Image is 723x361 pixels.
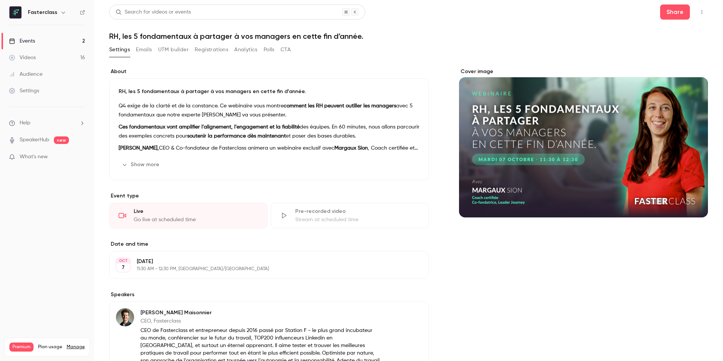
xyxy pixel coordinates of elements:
img: Raphael Maisonnier [116,308,134,326]
p: 7 [122,264,125,271]
label: Speakers [109,291,429,298]
div: Audience [9,70,43,78]
strong: Ces fondamentaux vont amplifier l’alignement, l’engagement et la fiabilité [119,124,300,130]
label: Cover image [459,68,708,75]
strong: Margaux Sion [334,145,368,151]
div: Videos [9,54,36,61]
span: new [54,136,69,144]
strong: [PERSON_NAME], [119,145,159,151]
p: RH, les 5 fondamentaux à partager à vos managers en cette fin d’année. [119,88,419,95]
p: CEO, Fasterclass [140,317,380,325]
section: Cover image [459,68,708,217]
li: help-dropdown-opener [9,119,85,127]
span: Help [20,119,31,127]
span: Premium [9,343,34,352]
iframe: Noticeable Trigger [76,154,85,161]
button: Registrations [195,44,228,56]
label: About [109,68,429,75]
p: [PERSON_NAME] Maisonnier [140,309,380,317]
img: Fasterclass [9,6,21,18]
label: Date and time [109,240,429,248]
div: Events [9,37,35,45]
strong: comment les RH peuvent outiller les managers [284,103,396,109]
h1: RH, les 5 fondamentaux à partager à vos managers en cette fin d’année. [109,32,708,41]
div: Settings [9,87,39,95]
a: SpeakerHub [20,136,49,144]
strong: soutenir la performance dès maintenant [187,133,286,139]
button: CTA [281,44,291,56]
div: LiveGo live at scheduled time [109,203,268,228]
span: Plan usage [38,344,62,350]
p: Event type [109,192,429,200]
div: Go live at scheduled time [134,216,258,223]
p: [DATE] [137,258,389,265]
div: Stream at scheduled time [295,216,420,223]
button: UTM builder [158,44,189,56]
p: Q4 exige de la clarté et de la constance. Ce webinaire vous montre avec 5 fondamentaux que notre ... [119,101,419,119]
button: Emails [136,44,152,56]
button: Show more [119,159,164,171]
button: Analytics [234,44,258,56]
button: Settings [109,44,130,56]
div: OCT [116,258,130,263]
button: Share [660,5,690,20]
p: CEO & Co-fondateur de Fasterclass animera un webinaire exclusif avec , Coach certifiée et co-fond... [119,144,419,153]
div: Pre-recorded video [295,208,420,215]
a: Manage [67,344,85,350]
p: des équipes. En 60 minutes, nous allons parcourir des exemples concrets pour et poser des bases d... [119,122,419,141]
p: 11:30 AM - 12:30 PM, [GEOGRAPHIC_DATA]/[GEOGRAPHIC_DATA] [137,266,389,272]
button: Polls [264,44,275,56]
h6: Fasterclass [28,9,57,16]
div: Live [134,208,258,215]
div: Search for videos or events [116,8,191,16]
span: What's new [20,153,48,161]
div: Pre-recorded videoStream at scheduled time [271,203,429,228]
